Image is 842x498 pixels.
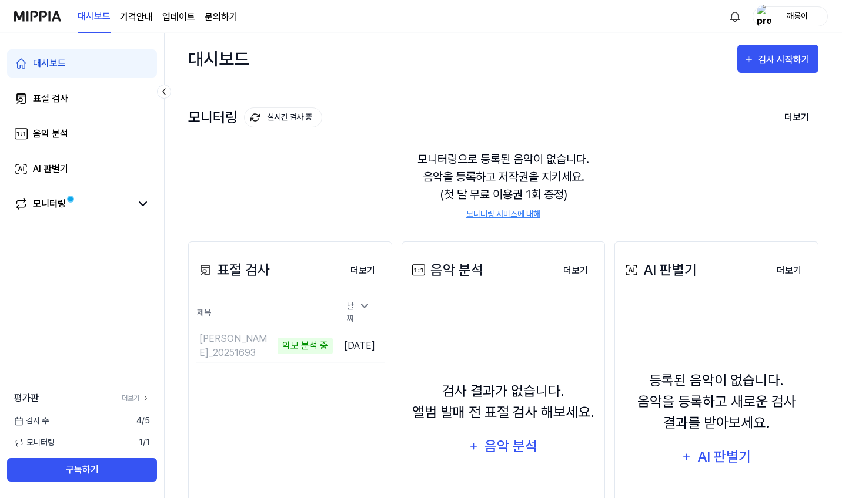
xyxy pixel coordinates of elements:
[753,6,828,26] button: profile깨롱이
[7,85,157,113] a: 표절 검사
[554,259,597,282] button: 더보기
[622,370,811,433] div: 등록된 음악이 없습니다. 음악을 등록하고 새로운 검사 결과를 받아보세요.
[674,443,759,471] button: AI 판별기
[7,458,157,482] button: 구독하기
[188,136,818,234] div: 모니터링으로 등록된 음악이 없습니다. 음악을 등록하고 저작권을 지키세요. (첫 달 무료 이용권 1회 증정)
[466,208,540,220] a: 모니터링 서비스에 대해
[188,107,322,127] div: 모니터링
[483,435,539,457] div: 음악 분석
[341,259,385,282] button: 더보기
[7,49,157,78] a: 대시보드
[205,10,238,24] a: 문의하기
[199,332,275,360] div: [PERSON_NAME]_20251693
[7,120,157,148] a: 음악 분석
[78,1,111,33] a: 대시보드
[412,381,594,423] div: 검사 결과가 없습니다. 앨범 발매 전 표절 검사 해보세요.
[196,296,333,329] th: 제목
[244,107,322,127] button: 실시간 검사 중
[342,297,375,328] div: 날짜
[696,446,752,468] div: AI 판별기
[250,113,260,122] img: monitoring Icon
[14,436,55,449] span: 모니터링
[188,45,249,73] div: 대시보드
[14,391,39,405] span: 평가판
[196,260,270,281] div: 표절 검사
[774,9,820,22] div: 깨롱이
[33,197,66,211] div: 모니터링
[622,260,697,281] div: AI 판별기
[33,127,68,141] div: 음악 분석
[122,393,150,403] a: 더보기
[162,10,195,24] a: 업데이트
[278,338,333,354] div: 악보 분석 중
[775,105,818,130] button: 더보기
[14,415,49,427] span: 검사 수
[120,10,153,24] a: 가격안내
[409,260,483,281] div: 음악 분석
[737,45,818,73] button: 검사 시작하기
[7,155,157,183] a: AI 판별기
[728,9,742,23] img: 알림
[757,5,771,28] img: profile
[136,415,150,427] span: 4 / 5
[33,162,68,176] div: AI 판별기
[461,432,546,460] button: 음악 분석
[333,329,385,363] td: [DATE]
[14,197,131,211] a: 모니터링
[33,92,68,106] div: 표절 검사
[33,56,66,70] div: 대시보드
[139,436,150,449] span: 1 / 1
[767,259,811,282] button: 더보기
[758,52,813,68] div: 검사 시작하기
